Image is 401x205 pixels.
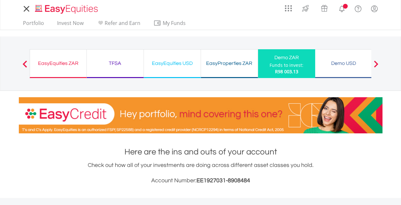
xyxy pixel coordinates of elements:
[19,161,382,185] div: Check out how all of your investments are doing across different asset classes you hold.
[262,53,311,62] div: Demo ZAR
[300,3,311,13] img: thrive-v2.svg
[34,59,83,68] div: EasyEquities ZAR
[153,19,195,27] span: My Funds
[19,176,382,185] h3: Account Number:
[270,62,303,68] div: Funds to invest:
[205,59,254,68] div: EasyProperties ZAR
[34,4,100,14] img: EasyEquities_Logo.png
[19,64,31,70] button: Previous
[55,20,86,30] a: Invest Now
[148,59,197,68] div: EasyEquities USD
[197,177,250,184] span: EE1927031-8908484
[33,2,100,14] a: Home page
[281,2,296,12] a: AppsGrid
[366,2,382,16] a: My Profile
[105,20,140,27] span: Refer and Earn
[350,2,366,14] a: FAQ's and Support
[19,97,382,133] img: EasyCredit Promotion Banner
[94,20,143,30] a: Refer and Earn
[275,68,298,75] span: R98 003.13
[285,5,292,12] img: grid-menu-icon.svg
[91,59,140,68] div: TFSA
[20,20,47,30] a: Portfolio
[19,146,382,158] h1: Here are the ins and outs of your account
[370,64,382,70] button: Next
[315,2,334,13] a: Vouchers
[319,59,368,68] div: Demo USD
[319,3,330,13] img: vouchers-v2.svg
[334,2,350,14] a: Notifications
